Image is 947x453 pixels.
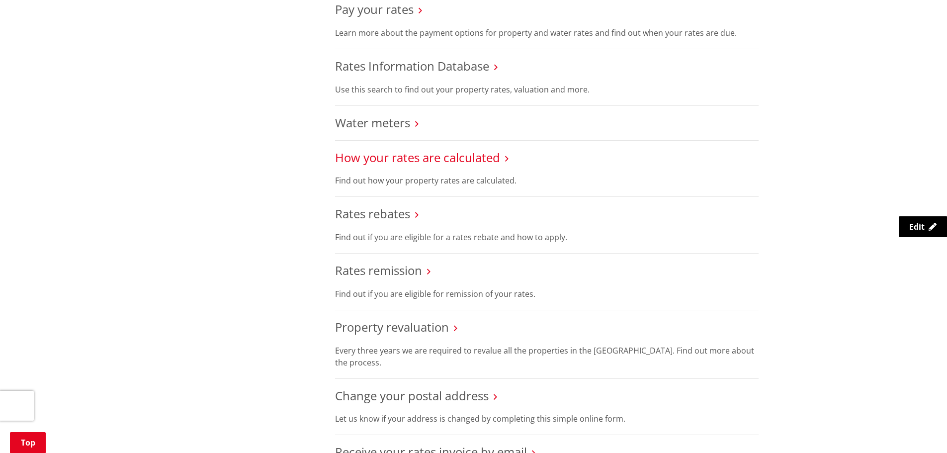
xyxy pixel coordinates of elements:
[335,319,449,335] a: Property revaluation
[335,413,759,425] p: Let us know if your address is changed by completing this simple online form.
[335,149,500,166] a: How your rates are calculated
[335,288,759,300] p: Find out if you are eligible for remission of your rates.
[10,432,46,453] a: Top
[335,231,759,243] p: Find out if you are eligible for a rates rebate and how to apply.
[335,387,489,404] a: Change your postal address
[335,114,410,131] a: Water meters
[901,411,937,447] iframe: Messenger Launcher
[899,216,947,237] a: Edit
[335,345,759,368] p: Every three years we are required to revalue all the properties in the [GEOGRAPHIC_DATA]. Find ou...
[909,221,925,232] span: Edit
[335,84,759,95] p: Use this search to find out your property rates, valuation and more.
[335,27,759,39] p: Learn more about the payment options for property and water rates and find out when your rates ar...
[335,175,759,186] p: Find out how your property rates are calculated.
[335,262,422,278] a: Rates remission
[335,205,410,222] a: Rates rebates
[335,1,414,17] a: Pay your rates
[335,58,489,74] a: Rates Information Database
